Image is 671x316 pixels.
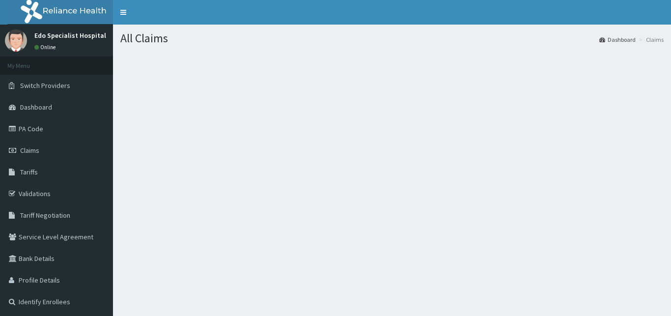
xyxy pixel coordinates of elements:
[20,103,52,112] span: Dashboard
[599,35,636,44] a: Dashboard
[20,211,70,220] span: Tariff Negotiation
[20,168,38,176] span: Tariffs
[5,29,27,52] img: User Image
[120,32,664,45] h1: All Claims
[637,35,664,44] li: Claims
[20,81,70,90] span: Switch Providers
[34,32,106,39] p: Edo Specialist Hospital
[20,146,39,155] span: Claims
[34,44,58,51] a: Online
